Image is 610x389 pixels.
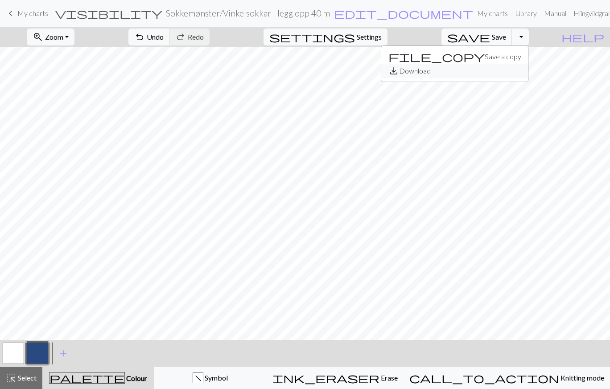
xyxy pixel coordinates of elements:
button: Undo [128,29,170,45]
span: undo [134,31,145,43]
a: Manual [540,4,570,22]
span: call_to_action [409,372,559,384]
span: save_alt [388,65,399,77]
span: Undo [147,33,164,41]
i: Settings [269,32,355,42]
button: Save a copy [381,49,528,64]
span: save [447,31,490,43]
span: Save [492,33,506,41]
span: highlight_alt [6,372,16,384]
span: Select [16,373,37,382]
button: Download [381,64,528,78]
span: keyboard_arrow_left [5,7,16,20]
button: Knitting mode [404,367,610,389]
a: My charts [474,4,511,22]
span: Colour [125,374,147,382]
button: SettingsSettings [264,29,387,45]
button: Save [441,29,512,45]
span: add [58,347,69,360]
span: Symbol [203,373,228,382]
span: Knitting mode [559,373,604,382]
button: f Symbol [154,367,267,389]
span: ink_eraser [272,372,379,384]
div: f [193,373,203,384]
button: Zoom [27,29,74,45]
span: file_copy [388,50,485,63]
span: help [561,31,604,43]
span: edit_document [334,7,473,20]
a: Library [511,4,540,22]
button: Erase [267,367,404,389]
span: Settings [357,32,382,42]
h2: Sokkemønster / Vinkelsokkar - legg opp 40 m [166,8,330,18]
span: My charts [17,9,48,17]
span: Zoom [45,33,63,41]
button: Colour [42,367,154,389]
span: settings [269,31,355,43]
span: zoom_in [33,31,43,43]
span: palette [49,372,124,384]
span: visibility [55,7,162,20]
a: My charts [5,6,48,21]
span: Erase [379,373,398,382]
